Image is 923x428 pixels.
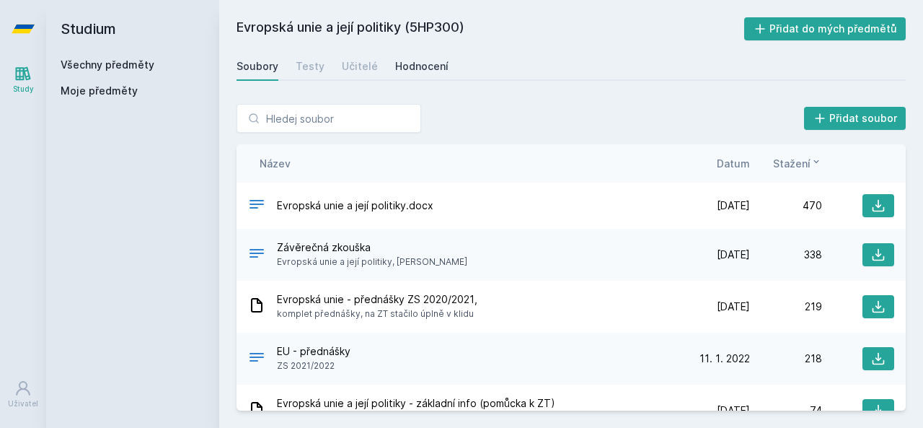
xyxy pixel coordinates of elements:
[13,84,34,95] div: Study
[237,52,278,81] a: Soubory
[3,58,43,102] a: Study
[277,240,467,255] span: Závěrečná zkouška
[8,398,38,409] div: Uživatel
[277,307,477,321] span: komplet přednášky, na ZT stačilo úplně v klidu
[773,156,822,171] button: Stažení
[277,396,555,411] span: Evropská unie a její politiky - základní info (pomůcka k ZT)
[277,255,467,269] span: Evropská unie a její politiky, [PERSON_NAME]
[804,107,906,130] button: Přidat soubor
[3,372,43,416] a: Uživatel
[237,59,278,74] div: Soubory
[296,59,324,74] div: Testy
[248,245,265,266] div: .DOCX
[342,52,378,81] a: Učitelé
[750,248,822,262] div: 338
[248,349,265,370] div: .PDF
[717,403,750,418] span: [DATE]
[750,403,822,418] div: 74
[773,156,811,171] span: Stažení
[717,300,750,314] span: [DATE]
[342,59,378,74] div: Učitelé
[277,344,350,359] span: EU - přednášky
[61,58,154,71] a: Všechny předměty
[717,198,750,213] span: [DATE]
[277,359,350,373] span: ZS 2021/2022
[750,198,822,213] div: 470
[717,156,750,171] button: Datum
[395,59,449,74] div: Hodnocení
[744,17,906,40] button: Přidat do mých předmětů
[237,104,421,133] input: Hledej soubor
[237,17,744,40] h2: Evropská unie a její politiky (5HP300)
[699,351,750,366] span: 11. 1. 2022
[395,52,449,81] a: Hodnocení
[717,248,750,262] span: [DATE]
[750,300,822,314] div: 219
[750,351,822,366] div: 218
[277,292,477,307] span: Evropská unie - přednášky ZS 2020/2021,
[260,156,291,171] button: Název
[277,198,433,213] span: Evropská unie a její politiky.docx
[296,52,324,81] a: Testy
[248,196,265,217] div: DOCX
[61,84,138,98] span: Moje předměty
